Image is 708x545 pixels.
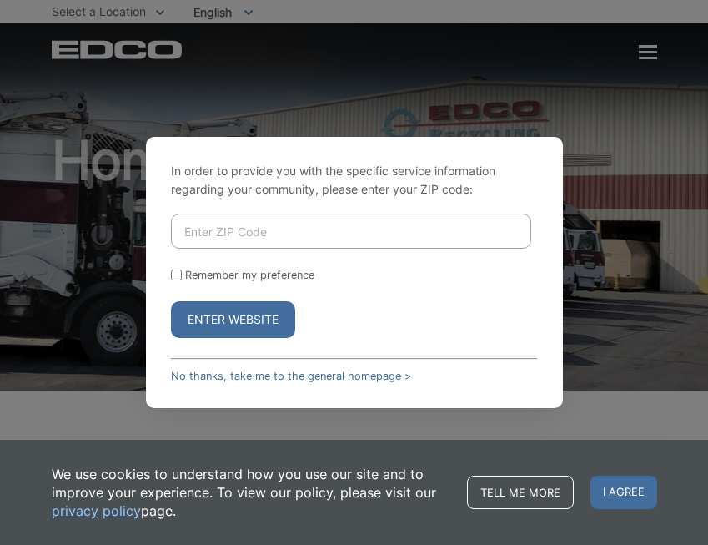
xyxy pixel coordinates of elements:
[171,370,411,382] a: No thanks, take me to the general homepage >
[467,476,574,509] a: Tell me more
[52,465,450,520] p: We use cookies to understand how you use our site and to improve your experience. To view our pol...
[171,214,531,249] input: Enter ZIP Code
[171,301,295,338] button: Enter Website
[185,269,314,281] label: Remember my preference
[52,502,141,520] a: privacy policy
[171,162,538,199] p: In order to provide you with the specific service information regarding your community, please en...
[590,476,657,509] span: I agree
